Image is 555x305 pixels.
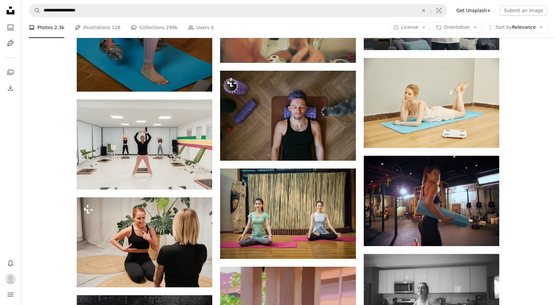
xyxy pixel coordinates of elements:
img: Avatar of user Shawnette Johnson [5,274,16,284]
span: 0 [211,24,214,31]
a: 2 girls sitting on purple yoga mat [220,211,356,217]
a: woman holding blue exercise mat [364,198,499,204]
a: A woman sitting on the floor talking to another woman [77,239,212,245]
button: License [390,22,430,33]
img: A man laying on a yoga mat with a cat nearby [220,71,356,161]
button: Notifications [4,257,17,270]
a: a woman in a kitchen [364,296,499,302]
button: Visual search [431,4,447,17]
span: 299k [166,24,177,31]
button: Search Unsplash [29,4,40,17]
img: woman lying on teal yoga mat [364,58,499,148]
img: A woman sitting on the floor talking to another woman [77,197,212,287]
a: Download History [4,81,17,95]
a: Home — Unsplash [4,4,17,18]
img: 2 girls sitting on purple yoga mat [220,169,356,259]
span: License [401,25,419,30]
a: Users 0 [188,17,214,38]
span: Relevance [495,24,536,31]
span: 128 [112,24,121,31]
a: Collections [4,66,17,79]
button: Submit an image [500,5,547,16]
a: Illustrations [4,37,17,50]
a: Collections 299k [131,17,177,38]
span: Orientation [444,25,470,30]
span: Sort by [495,25,512,30]
button: Orientation [432,22,481,33]
a: Illustrations 128 [75,17,120,38]
button: Clear [416,4,431,17]
a: A man laying on a yoga mat with a cat nearby [220,113,356,118]
a: woman lying on teal yoga mat [364,100,499,106]
button: Menu [4,288,17,301]
a: a group of people doing exercises in a room [77,141,212,147]
img: woman holding blue exercise mat [364,156,499,246]
img: a group of people doing exercises in a room [77,99,212,189]
a: Photos [4,21,17,34]
form: Find visuals sitewide [29,4,447,17]
button: Sort byRelevance [484,22,547,33]
a: Get Unsplash+ [452,5,495,16]
button: Profile [4,272,17,285]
